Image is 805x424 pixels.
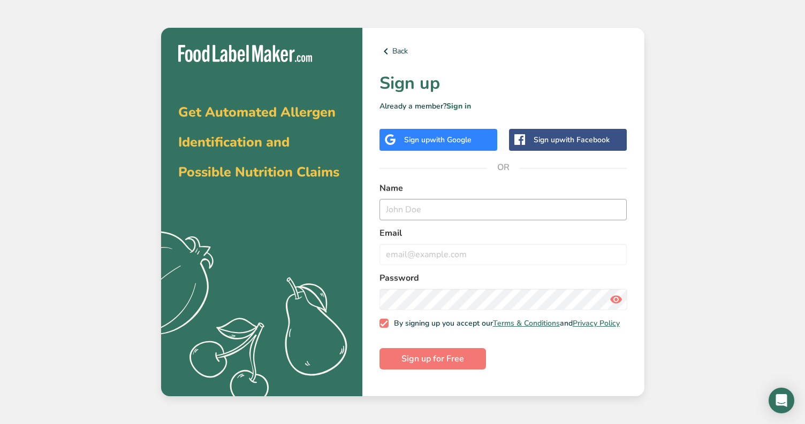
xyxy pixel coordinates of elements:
div: Sign up [534,134,610,145]
div: Sign up [404,134,472,145]
span: OR [487,151,519,183]
span: Get Automated Allergen Identification and Possible Nutrition Claims [178,103,339,181]
img: Food Label Maker [178,45,312,63]
input: email@example.com [379,244,627,265]
span: By signing up you accept our and [389,319,620,328]
span: Sign up for Free [401,352,464,365]
div: Open Intercom Messenger [769,388,794,413]
button: Sign up for Free [379,348,486,369]
a: Privacy Policy [573,318,620,328]
label: Password [379,272,627,284]
a: Sign in [446,101,471,111]
input: John Doe [379,199,627,220]
span: with Facebook [559,135,610,145]
label: Name [379,182,627,195]
span: with Google [430,135,472,145]
h1: Sign up [379,71,627,96]
label: Email [379,227,627,240]
a: Back [379,45,627,58]
a: Terms & Conditions [493,318,560,328]
p: Already a member? [379,101,627,112]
